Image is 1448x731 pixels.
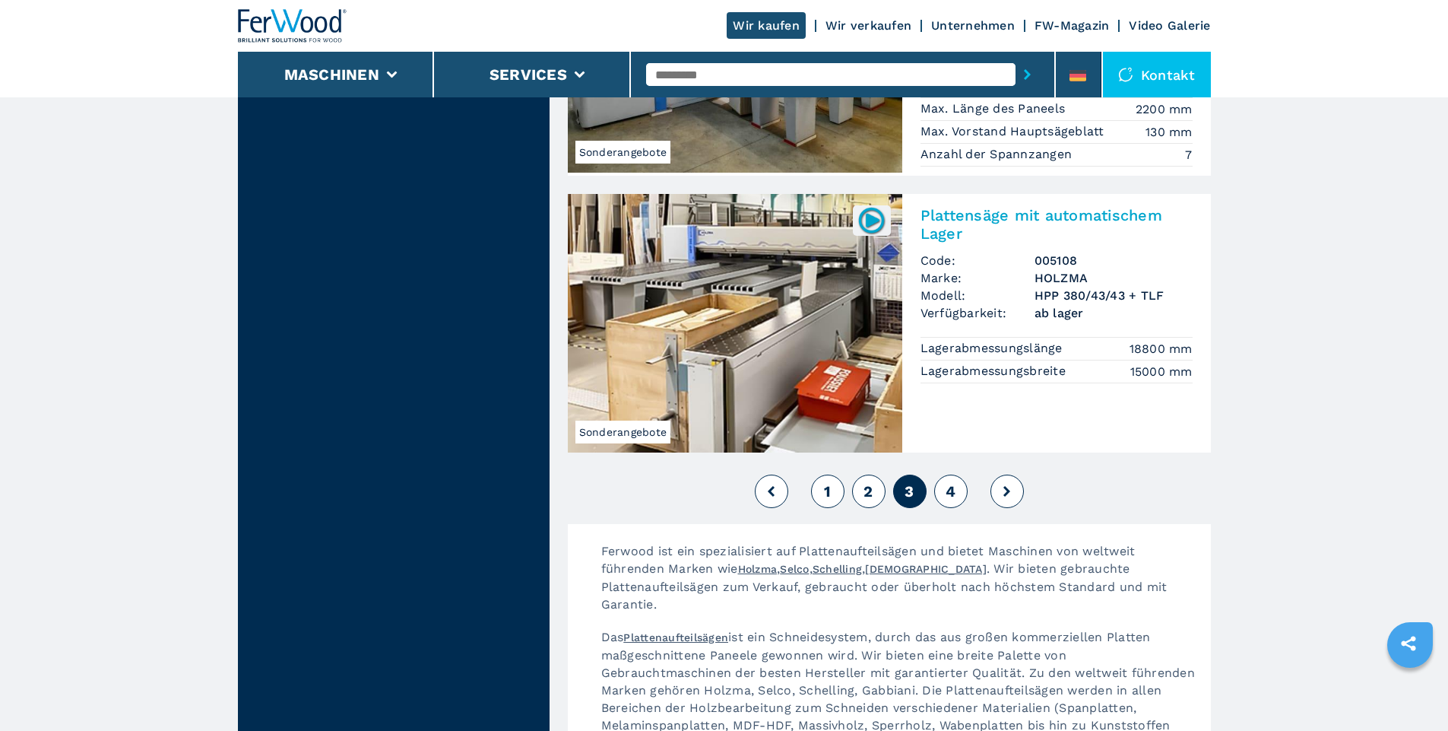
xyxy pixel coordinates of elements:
[1185,146,1192,164] em: 7
[920,304,1035,322] span: Verfügbarkeit:
[824,482,831,501] span: 1
[857,205,886,235] img: 005108
[1035,252,1193,269] h3: 005108
[946,482,955,501] span: 4
[568,194,1211,453] a: Plattensäge mit automatischem Lager HOLZMA HPP 380/43/43 + TLFSonderangebote005108Plattensäge mit...
[920,123,1108,140] p: Max. Vorstand Hauptsägeblatt
[575,421,671,443] span: Sonderangebote
[865,563,987,575] a: [DEMOGRAPHIC_DATA]
[1129,18,1210,33] a: Video Galerie
[1130,340,1193,358] em: 18800 mm
[238,9,347,43] img: Ferwood
[920,252,1035,269] span: Code:
[1035,18,1110,33] a: FW-Magazin
[1035,287,1193,304] h3: HPP 380/43/43 + TLF
[586,542,1211,628] p: Ferwood ist ein spezialisiert auf Plattenaufteilsägen und bietet Maschinen von weltweit führenden...
[1035,269,1193,287] h3: HOLZMA
[893,475,927,508] button: 3
[1016,57,1039,92] button: submit-button
[934,475,968,508] button: 4
[568,194,902,453] img: Plattensäge mit automatischem Lager HOLZMA HPP 380/43/43 + TLF
[727,12,806,39] a: Wir kaufen
[905,482,914,501] span: 3
[490,65,567,84] button: Services
[1118,67,1133,82] img: Kontakt
[813,563,862,575] a: Schelling
[780,563,809,575] a: Selco
[1145,123,1193,141] em: 130 mm
[575,141,671,164] span: Sonderangebote
[1130,363,1193,380] em: 15000 mm
[863,482,873,501] span: 2
[1389,625,1427,663] a: sharethis
[1035,304,1193,322] span: ab lager
[852,475,886,508] button: 2
[920,100,1069,117] p: Max. Länge des Paneels
[931,18,1015,33] a: Unternehmen
[920,146,1076,163] p: Anzahl der Spannzangen
[825,18,911,33] a: Wir verkaufen
[920,340,1066,357] p: Lagerabmessungslänge
[920,269,1035,287] span: Marke:
[1103,52,1211,97] div: Kontakt
[1136,100,1193,118] em: 2200 mm
[811,475,844,508] button: 1
[920,206,1193,243] h2: Plattensäge mit automatischem Lager
[623,631,728,644] a: Plattenaufteilsägen
[738,563,778,575] a: Holzma
[920,363,1070,380] p: Lagerabmessungsbreite
[1383,663,1437,720] iframe: Chat
[284,65,379,84] button: Maschinen
[920,287,1035,304] span: Modell:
